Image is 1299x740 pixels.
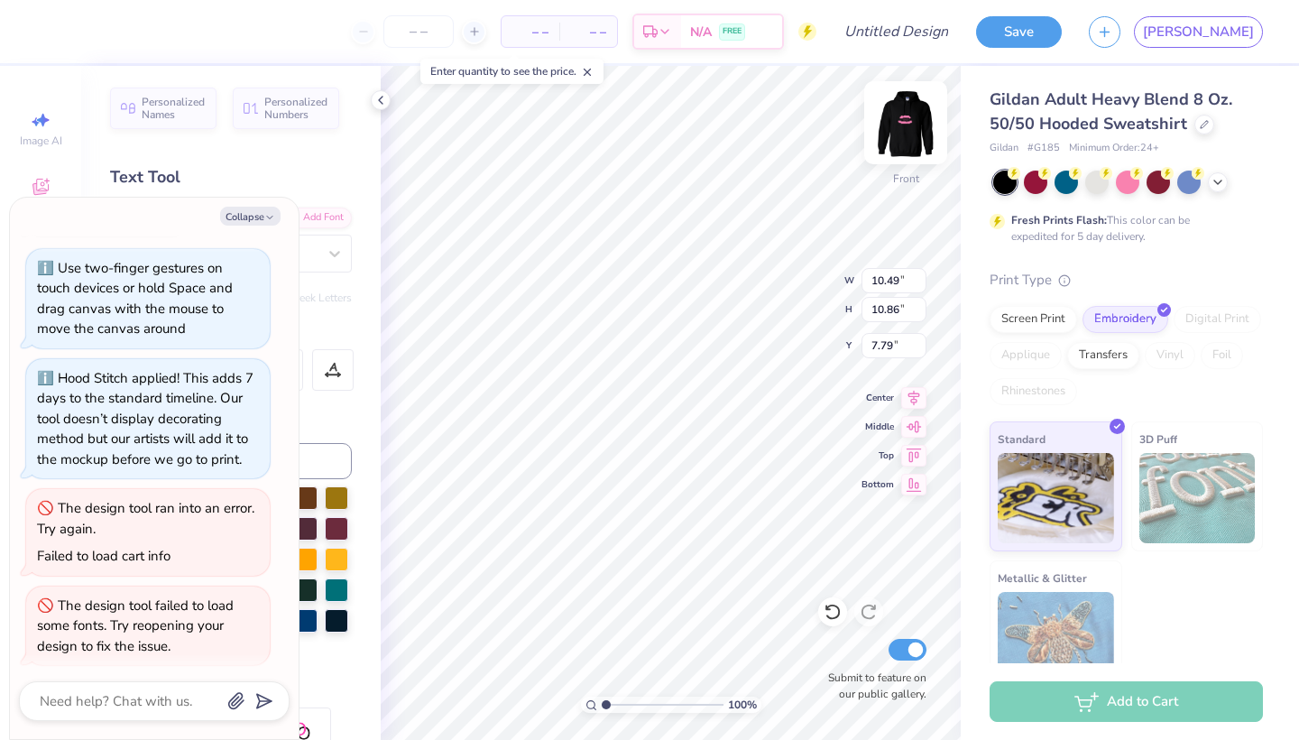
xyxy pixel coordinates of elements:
span: Middle [861,421,894,433]
div: Transfers [1067,342,1139,369]
div: Digital Print [1174,306,1261,333]
span: Bottom [861,478,894,491]
span: – – [570,23,606,42]
div: Applique [990,342,1062,369]
div: Text Tool [110,165,352,190]
div: Add Font [281,208,352,228]
span: – – [512,23,548,42]
div: The design tool ran into an error. Try again. [37,499,254,538]
div: Hood Stitch applied! This adds 7 days to the standard timeline. Our tool doesn’t display decorati... [37,369,253,468]
label: Submit to feature on our public gallery. [818,670,926,702]
div: Front [893,171,919,187]
span: Standard [998,430,1046,449]
input: – – [383,15,454,48]
div: Vinyl [1145,342,1195,369]
span: Image AI [20,134,62,148]
img: 3D Puff [1139,453,1256,543]
strong: Fresh Prints Flash: [1011,213,1107,227]
button: Save [976,16,1062,48]
span: Center [861,392,894,404]
div: Embroidery [1082,306,1168,333]
div: Enter quantity to see the price. [420,59,603,84]
span: # G185 [1027,141,1060,156]
span: Top [861,449,894,462]
span: Gildan Adult Heavy Blend 8 Oz. 50/50 Hooded Sweatshirt [990,88,1232,134]
input: Untitled Design [830,14,963,50]
span: Personalized Numbers [264,96,328,121]
span: Metallic & Glitter [998,569,1087,587]
div: Use two-finger gestures on touch devices or hold Space and drag canvas with the mouse to move the... [37,259,233,338]
span: Personalized Names [142,96,206,121]
span: 3D Puff [1139,430,1177,449]
span: Gildan [990,141,1018,156]
div: Print Type [990,270,1263,291]
div: Foil [1201,342,1243,369]
img: Standard [998,453,1114,543]
div: Rhinestones [990,378,1077,405]
span: FREE [723,25,742,38]
div: Screen Print [990,306,1077,333]
div: This color can be expedited for 5 day delivery. [1011,212,1233,245]
span: [PERSON_NAME] [1143,22,1254,42]
a: [PERSON_NAME] [1134,16,1263,48]
img: Metallic & Glitter [998,592,1114,682]
img: Front [870,87,942,159]
button: Collapse [220,207,281,226]
span: 100 % [728,697,757,713]
span: N/A [690,23,712,42]
div: The design tool failed to load some fonts. Try reopening your design to fix the issue. [37,597,234,655]
span: Minimum Order: 24 + [1069,141,1159,156]
div: Failed to load cart info [37,547,170,565]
